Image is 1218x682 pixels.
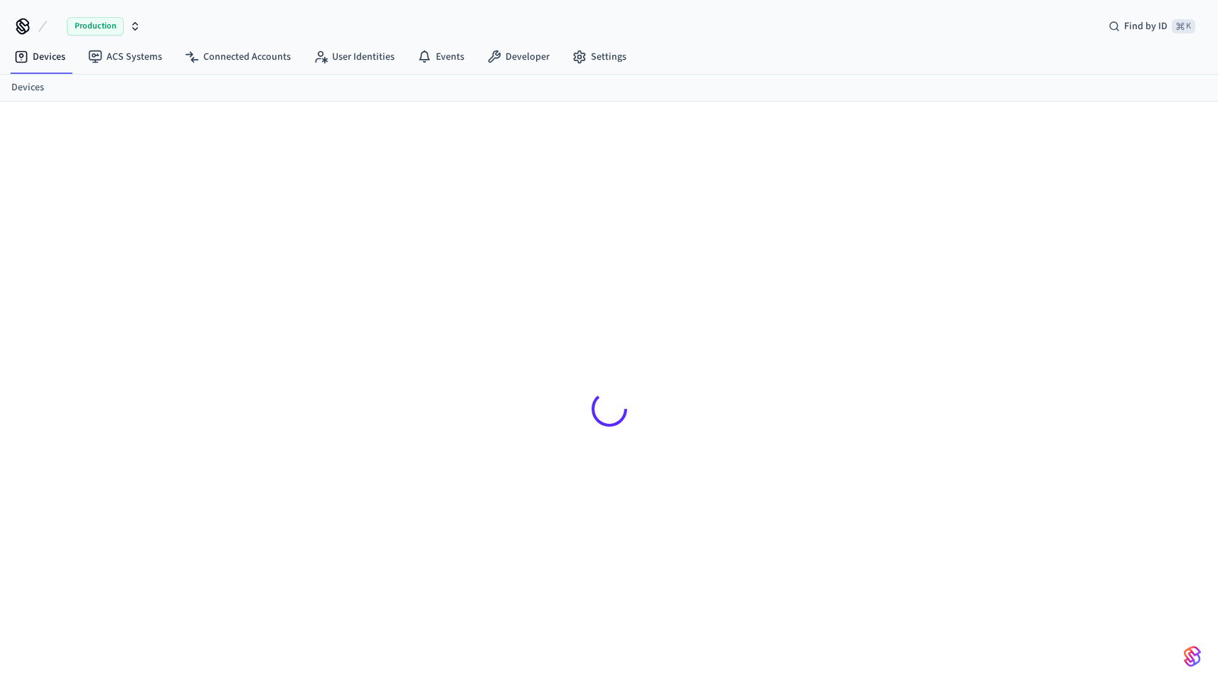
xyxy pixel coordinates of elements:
[1172,19,1195,33] span: ⌘ K
[173,44,302,70] a: Connected Accounts
[406,44,476,70] a: Events
[1097,14,1207,39] div: Find by ID⌘ K
[3,44,77,70] a: Devices
[77,44,173,70] a: ACS Systems
[302,44,406,70] a: User Identities
[561,44,638,70] a: Settings
[67,17,124,36] span: Production
[1184,645,1201,668] img: SeamLogoGradient.69752ec5.svg
[11,80,44,95] a: Devices
[476,44,561,70] a: Developer
[1124,19,1168,33] span: Find by ID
